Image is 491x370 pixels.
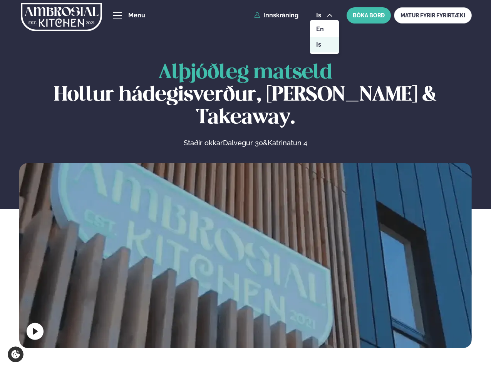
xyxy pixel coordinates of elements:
span: is [316,12,323,18]
h1: Hollur hádegisverður, [PERSON_NAME] & Takeaway. [19,62,472,129]
button: is [310,12,339,18]
img: logo [21,1,102,33]
a: Innskráning [254,12,298,19]
button: hamburger [113,11,122,20]
a: MATUR FYRIR FYRIRTÆKI [394,7,472,24]
a: Katrinatun 4 [268,138,307,148]
a: en [310,22,339,37]
a: is [310,37,339,52]
button: BÓKA BORÐ [347,7,391,24]
span: Alþjóðleg matseld [158,63,332,82]
p: Staðir okkar & [100,138,391,148]
a: Dalvegur 30 [223,138,263,148]
a: Cookie settings [8,346,23,362]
